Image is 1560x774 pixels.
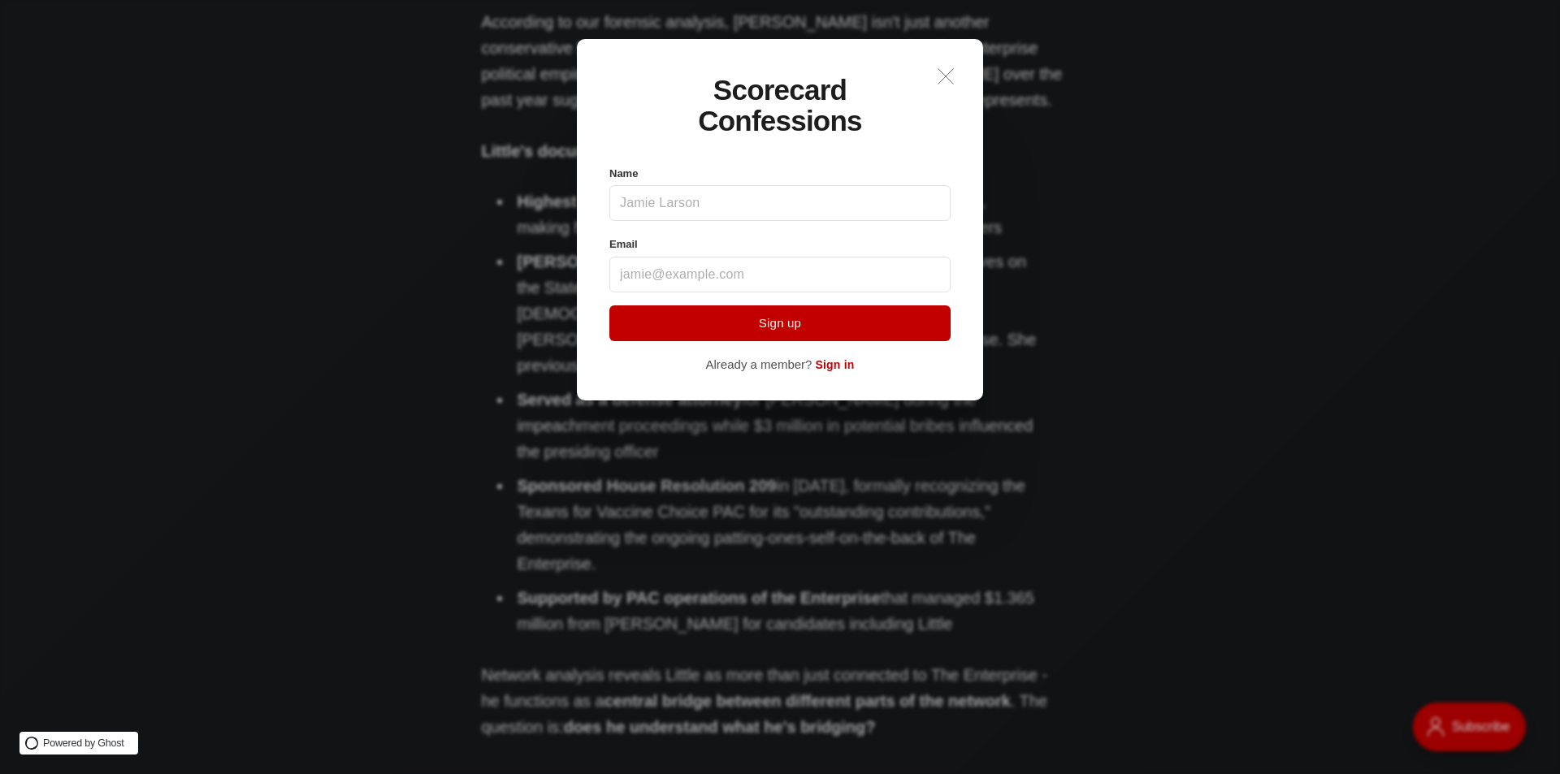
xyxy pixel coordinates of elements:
[706,354,812,375] div: Already a member?
[629,75,931,137] h1: Scorecard Confessions
[19,732,138,755] a: Powered by Ghost
[609,257,951,292] input: Email
[609,305,951,341] button: Sign up
[609,163,638,184] label: Name
[609,234,638,255] label: Email
[609,185,951,221] input: Name
[815,359,854,372] span: Sign in
[815,354,854,375] button: Sign in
